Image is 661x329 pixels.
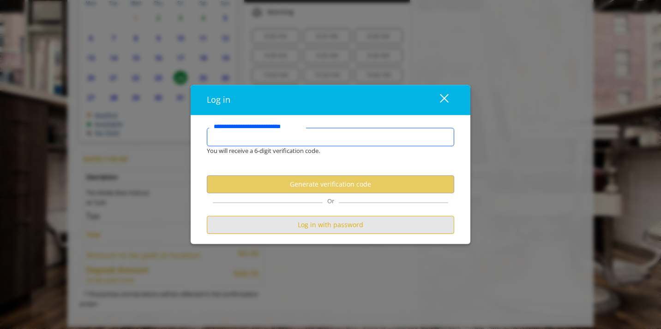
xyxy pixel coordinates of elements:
[207,94,230,106] span: Log in
[429,93,448,107] div: close dialog
[323,197,339,206] span: Or
[207,175,454,193] button: Generate verification code
[423,90,454,109] button: close dialog
[200,147,447,156] div: You will receive a 6-digit verification code.
[207,216,454,234] button: Log in with password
